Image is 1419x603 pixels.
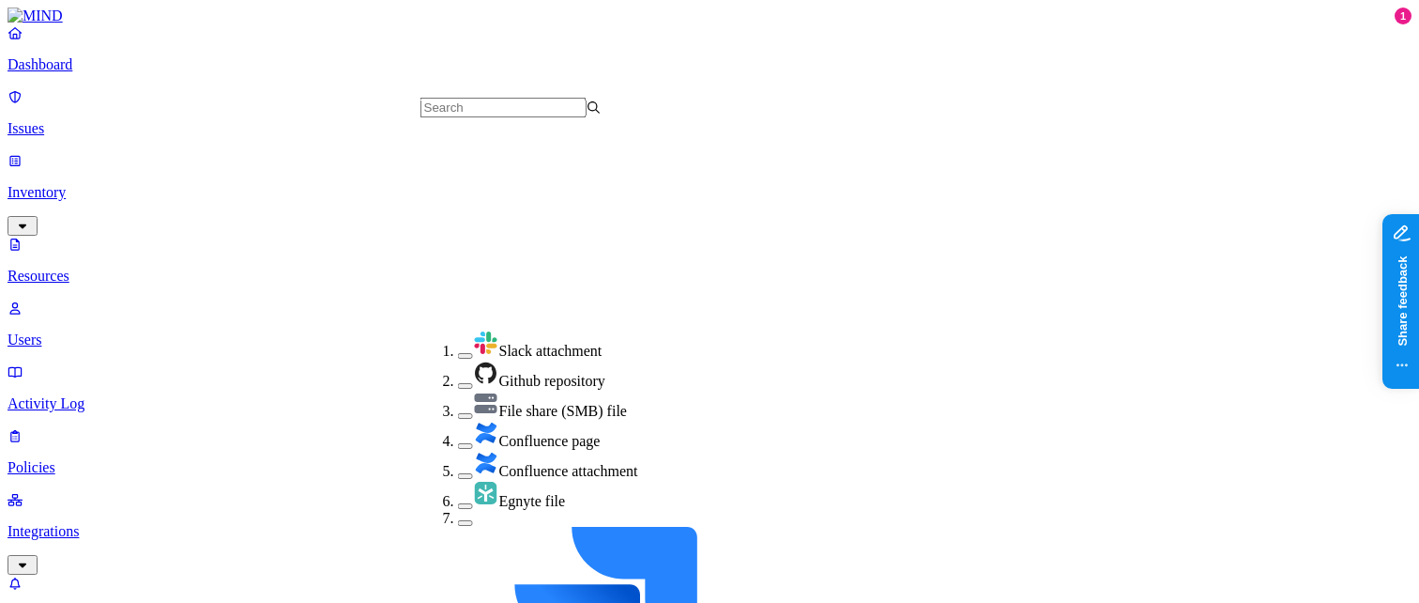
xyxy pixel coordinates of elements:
img: slack [473,330,499,356]
a: Activity Log [8,363,1411,412]
a: Issues [8,88,1411,137]
p: Resources [8,268,1411,285]
span: Slack attachment [499,343,603,359]
input: Search [420,98,587,117]
div: 1 [1395,8,1411,24]
span: Confluence attachment [499,463,638,479]
span: Confluence page [499,433,601,449]
p: Dashboard [8,56,1411,73]
img: github [473,360,499,386]
img: fileshare-resource [473,390,499,416]
p: Activity Log [8,395,1411,412]
img: egnyte [473,480,499,506]
a: Inventory [8,152,1411,233]
p: Users [8,332,1411,348]
img: MIND [8,8,63,24]
a: Dashboard [8,24,1411,73]
p: Policies [8,459,1411,476]
a: Policies [8,427,1411,476]
p: Inventory [8,184,1411,201]
span: Github repository [499,373,605,389]
span: File share (SMB) file [499,403,627,419]
img: confluence [473,450,499,476]
img: confluence [473,420,499,446]
a: Resources [8,236,1411,285]
p: Issues [8,120,1411,137]
a: Users [8,300,1411,348]
p: Integrations [8,523,1411,540]
a: MIND [8,8,1411,24]
a: Integrations [8,491,1411,572]
span: Egnyte file [499,493,566,509]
